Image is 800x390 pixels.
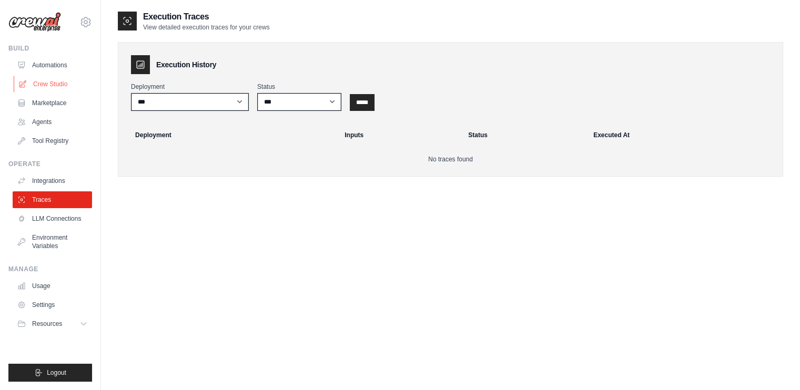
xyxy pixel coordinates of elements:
th: Status [462,124,587,147]
a: Marketplace [13,95,92,111]
label: Deployment [131,83,249,91]
a: Settings [13,296,92,313]
div: Operate [8,160,92,168]
th: Executed At [587,124,778,147]
span: Logout [47,368,66,377]
h2: Execution Traces [143,11,270,23]
label: Status [257,83,341,91]
img: Logo [8,12,61,32]
p: View detailed execution traces for your crews [143,23,270,32]
button: Resources [13,315,92,332]
th: Deployment [123,124,338,147]
h3: Execution History [156,59,216,70]
a: Integrations [13,172,92,189]
span: Resources [32,320,62,328]
div: Manage [8,265,92,273]
a: Agents [13,114,92,130]
a: Automations [13,57,92,74]
a: Crew Studio [14,76,93,93]
p: No traces found [131,155,770,163]
a: Tool Registry [13,132,92,149]
a: Usage [13,278,92,294]
a: Environment Variables [13,229,92,254]
div: Build [8,44,92,53]
th: Inputs [338,124,462,147]
a: Traces [13,191,92,208]
a: LLM Connections [13,210,92,227]
button: Logout [8,364,92,382]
